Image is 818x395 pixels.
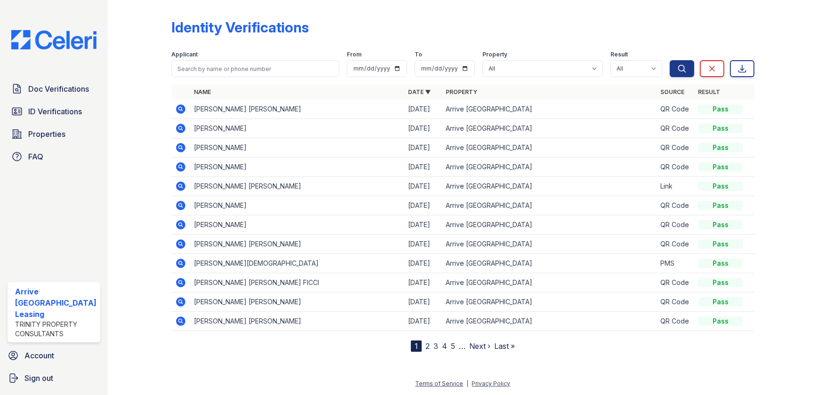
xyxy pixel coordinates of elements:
[28,151,43,162] span: FAQ
[698,259,743,268] div: Pass
[15,320,96,339] div: Trinity Property Consultants
[28,128,65,140] span: Properties
[698,220,743,229] div: Pass
[469,341,490,351] a: Next ›
[698,316,743,326] div: Pass
[610,51,628,58] label: Result
[442,254,657,273] td: Arrive [GEOGRAPHIC_DATA]
[657,177,694,196] td: Link
[171,51,198,58] label: Applicant
[405,138,442,158] td: [DATE]
[347,51,361,58] label: From
[24,372,53,384] span: Sign out
[405,254,442,273] td: [DATE]
[482,51,507,58] label: Property
[660,88,684,95] a: Source
[442,100,657,119] td: Arrive [GEOGRAPHIC_DATA]
[698,239,743,249] div: Pass
[657,254,694,273] td: PMS
[467,380,469,387] div: |
[657,196,694,215] td: QR Code
[698,162,743,172] div: Pass
[190,254,404,273] td: [PERSON_NAME][DEMOGRAPHIC_DATA]
[8,125,100,143] a: Properties
[4,30,104,49] img: CE_Logo_Blue-a8612792a0a2168367f1c8372b55b34899dd931a85d93a1a3d3e32e68fde9ad4.png
[657,138,694,158] td: QR Code
[8,79,100,98] a: Doc Verifications
[190,196,404,215] td: [PERSON_NAME]
[190,177,404,196] td: [PERSON_NAME] [PERSON_NAME]
[442,158,657,177] td: Arrive [GEOGRAPHIC_DATA]
[425,341,430,351] a: 2
[657,292,694,312] td: QR Code
[442,273,657,292] td: Arrive [GEOGRAPHIC_DATA]
[657,235,694,254] td: QR Code
[494,341,515,351] a: Last »
[4,346,104,365] a: Account
[24,350,54,361] span: Account
[442,292,657,312] td: Arrive [GEOGRAPHIC_DATA]
[698,182,743,191] div: Pass
[657,273,694,292] td: QR Code
[190,158,404,177] td: [PERSON_NAME]
[442,138,657,158] td: Arrive [GEOGRAPHIC_DATA]
[433,341,438,351] a: 3
[190,292,404,312] td: [PERSON_NAME] [PERSON_NAME]
[459,340,465,352] span: …
[405,158,442,177] td: [DATE]
[657,158,694,177] td: QR Code
[698,124,743,133] div: Pass
[442,312,657,331] td: Arrive [GEOGRAPHIC_DATA]
[4,369,104,387] a: Sign out
[698,278,743,287] div: Pass
[472,380,511,387] a: Privacy Policy
[657,100,694,119] td: QR Code
[698,201,743,210] div: Pass
[190,119,404,138] td: [PERSON_NAME]
[442,177,657,196] td: Arrive [GEOGRAPHIC_DATA]
[442,196,657,215] td: Arrive [GEOGRAPHIC_DATA]
[657,215,694,235] td: QR Code
[698,143,743,152] div: Pass
[442,341,447,351] a: 4
[409,88,431,95] a: Date ▼
[442,119,657,138] td: Arrive [GEOGRAPHIC_DATA]
[698,104,743,114] div: Pass
[405,312,442,331] td: [DATE]
[190,273,404,292] td: [PERSON_NAME] [PERSON_NAME] FICCI
[405,196,442,215] td: [DATE]
[405,292,442,312] td: [DATE]
[451,341,455,351] a: 5
[405,119,442,138] td: [DATE]
[15,286,96,320] div: Arrive [GEOGRAPHIC_DATA] Leasing
[190,100,404,119] td: [PERSON_NAME] [PERSON_NAME]
[190,215,404,235] td: [PERSON_NAME]
[415,51,422,58] label: To
[190,138,404,158] td: [PERSON_NAME]
[446,88,478,95] a: Property
[657,119,694,138] td: QR Code
[190,312,404,331] td: [PERSON_NAME] [PERSON_NAME]
[8,102,100,121] a: ID Verifications
[171,19,309,36] div: Identity Verifications
[698,297,743,307] div: Pass
[416,380,464,387] a: Terms of Service
[442,235,657,254] td: Arrive [GEOGRAPHIC_DATA]
[405,177,442,196] td: [DATE]
[405,235,442,254] td: [DATE]
[171,60,339,77] input: Search by name or phone number
[442,215,657,235] td: Arrive [GEOGRAPHIC_DATA]
[698,88,720,95] a: Result
[411,340,422,352] div: 1
[405,215,442,235] td: [DATE]
[28,83,89,95] span: Doc Verifications
[28,106,82,117] span: ID Verifications
[8,147,100,166] a: FAQ
[657,312,694,331] td: QR Code
[194,88,211,95] a: Name
[405,100,442,119] td: [DATE]
[190,235,404,254] td: [PERSON_NAME] [PERSON_NAME]
[405,273,442,292] td: [DATE]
